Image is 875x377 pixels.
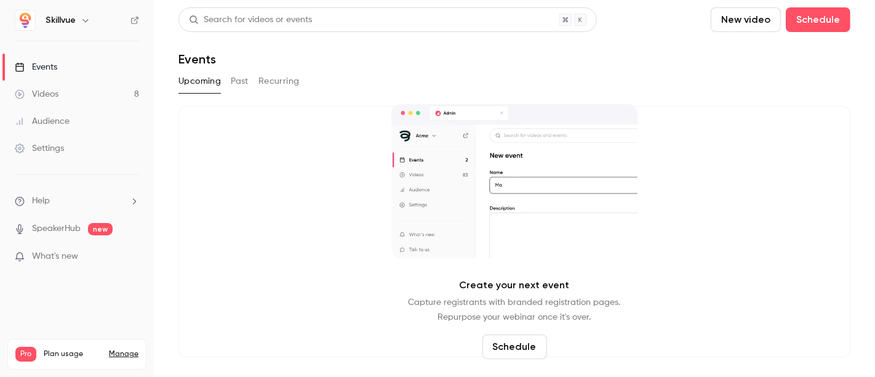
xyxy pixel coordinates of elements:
span: What's new [32,250,78,263]
button: Recurring [258,71,300,91]
button: New video [711,7,781,32]
p: Create your next event [460,278,570,293]
div: Videos [15,88,58,100]
button: Schedule [786,7,850,32]
img: logo_orange.svg [20,20,30,30]
div: Settings [15,142,64,155]
li: help-dropdown-opener [15,195,139,208]
img: website_grey.svg [20,32,30,42]
div: Search for videos or events [189,14,312,26]
img: tab_domain_overview_orange.svg [51,71,61,81]
h6: Skillvue [46,14,76,26]
button: Upcoming [178,71,221,91]
a: SpeakerHub [32,222,81,235]
div: v 4.0.25 [34,20,60,30]
img: tab_keywords_by_traffic_grey.svg [124,71,134,81]
span: Help [32,195,50,208]
h1: Events [178,52,216,67]
button: Past [231,71,249,91]
p: Capture registrants with branded registration pages. Repurpose your webinar once it's over. [409,295,621,325]
div: Audience [15,115,70,128]
div: Keyword (traffico) [137,73,204,81]
button: Schedule [482,334,547,359]
div: Dominio [65,73,94,81]
a: Manage [109,349,138,359]
div: Events [15,61,57,73]
div: [PERSON_NAME]: [DOMAIN_NAME] [32,32,176,42]
span: new [88,223,113,235]
span: Pro [15,347,36,362]
span: Plan usage [44,349,102,359]
img: Skillvue [15,10,35,30]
